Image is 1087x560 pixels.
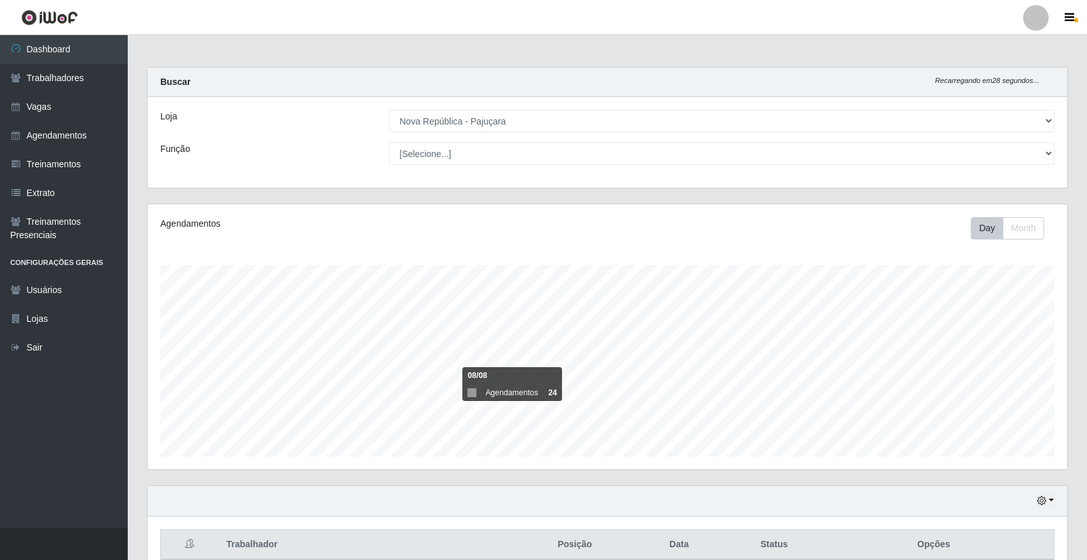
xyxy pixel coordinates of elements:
[734,530,814,560] th: Status
[160,110,177,123] label: Loja
[1003,217,1044,239] button: Month
[971,217,1003,239] button: Day
[160,77,190,87] strong: Buscar
[218,530,526,560] th: Trabalhador
[160,217,522,231] div: Agendamentos
[935,77,1039,84] i: Recarregando em 28 segundos...
[526,530,624,560] th: Posição
[21,10,78,26] img: CoreUI Logo
[814,530,1054,560] th: Opções
[971,217,1044,239] div: First group
[160,142,190,156] label: Função
[971,217,1054,239] div: Toolbar with button groups
[623,530,734,560] th: Data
